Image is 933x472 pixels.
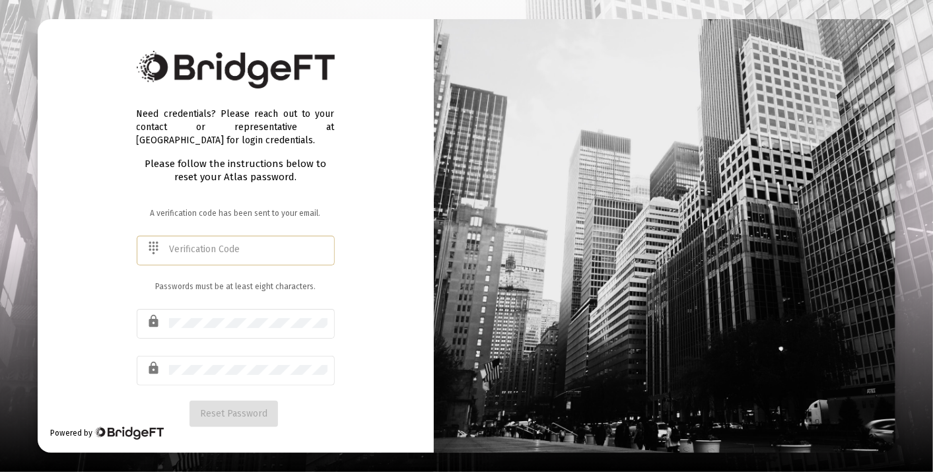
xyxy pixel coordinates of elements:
img: Bridge Financial Technology Logo [137,51,335,88]
span: Reset Password [200,408,267,419]
div: A verification code has been sent to your email. [137,207,335,220]
mat-icon: lock [147,360,162,376]
mat-icon: dialpad [147,240,162,256]
button: Reset Password [190,401,278,427]
div: Please follow the instructions below to reset your Atlas password. [137,157,335,184]
div: Passwords must be at least eight characters. [137,280,335,293]
mat-icon: lock [147,314,162,329]
div: Need credentials? Please reach out to your contact or representative at [GEOGRAPHIC_DATA] for log... [137,94,335,147]
input: Verification Code [169,244,328,255]
div: Powered by [51,426,164,440]
img: Bridge Financial Technology Logo [94,426,164,440]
